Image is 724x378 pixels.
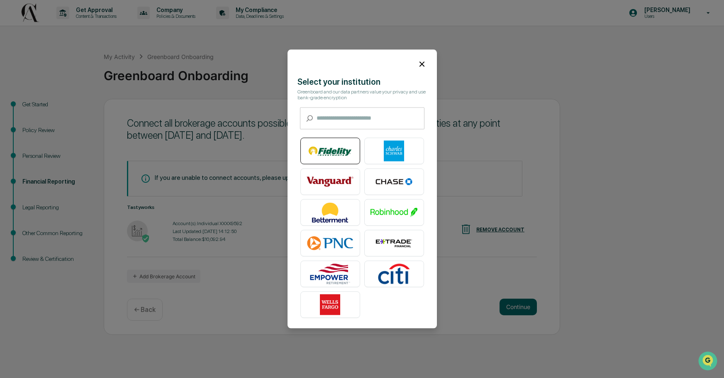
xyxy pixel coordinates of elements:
div: 🗄️ [60,106,67,112]
a: 🖐️Preclearance [5,101,57,116]
img: Charles Schwab [371,141,418,162]
div: 🖐️ [8,106,15,112]
div: Greenboard and our data partners value your privacy and use bank-grade encryption [297,89,427,101]
img: PNC [307,233,354,254]
a: 🔎Data Lookup [5,117,56,132]
div: We're available if you need us! [28,72,105,79]
span: Pylon [83,141,100,147]
span: Data Lookup [17,120,52,129]
img: Empower Retirement [307,264,354,285]
img: Citibank [371,264,418,285]
iframe: Open customer support [697,351,720,373]
img: Chase [371,172,418,192]
img: 1746055101610-c473b297-6a78-478c-a979-82029cc54cd1 [8,64,23,79]
img: Wells Fargo [307,295,354,315]
img: Fidelity Investments [307,141,354,162]
img: Robinhood [371,202,418,223]
div: 🔎 [8,121,15,128]
img: E*TRADE [371,233,418,254]
span: Attestations [68,105,103,113]
span: Preclearance [17,105,54,113]
a: Powered byPylon [59,140,100,147]
a: 🗄️Attestations [57,101,106,116]
div: Select your institution [297,77,427,87]
p: How can we help? [8,17,151,31]
img: Vanguard [307,172,354,192]
div: Start new chat [28,64,136,72]
button: Start new chat [141,66,151,76]
img: Betterment [307,202,354,223]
